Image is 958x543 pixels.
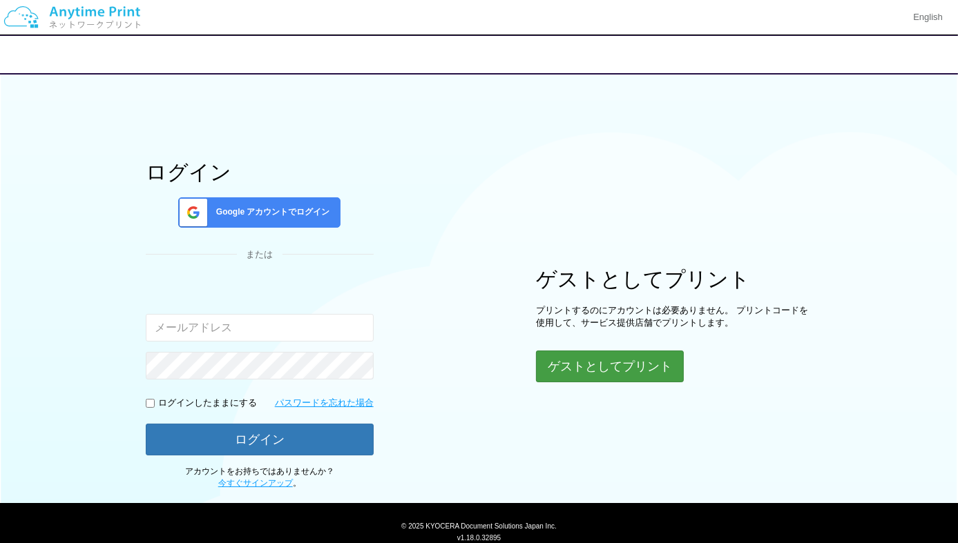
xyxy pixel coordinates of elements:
span: ログイン [457,49,501,61]
span: Google アカウントでログイン [211,206,330,218]
a: パスワードを忘れた場合 [275,397,374,410]
div: または [146,248,374,261]
p: プリントするのにアカウントは必要ありません。 プリントコードを使用して、サービス提供店舗でプリントします。 [536,304,812,330]
a: 今すぐサインアップ [218,478,293,488]
span: © 2025 KYOCERA Document Solutions Japan Inc. [401,521,557,530]
a: 戻る [25,48,51,60]
button: ゲストとしてプリント [536,351,684,382]
h1: ゲストとしてプリント [536,268,812,290]
button: ログイン [146,424,374,455]
span: v1.18.0.32895 [457,533,501,542]
span: 。 [218,478,301,488]
h1: ログイン [146,161,374,184]
input: メールアドレス [146,314,374,342]
p: ログインしたままにする [158,397,257,410]
p: アカウントをお持ちではありませんか？ [146,466,374,489]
